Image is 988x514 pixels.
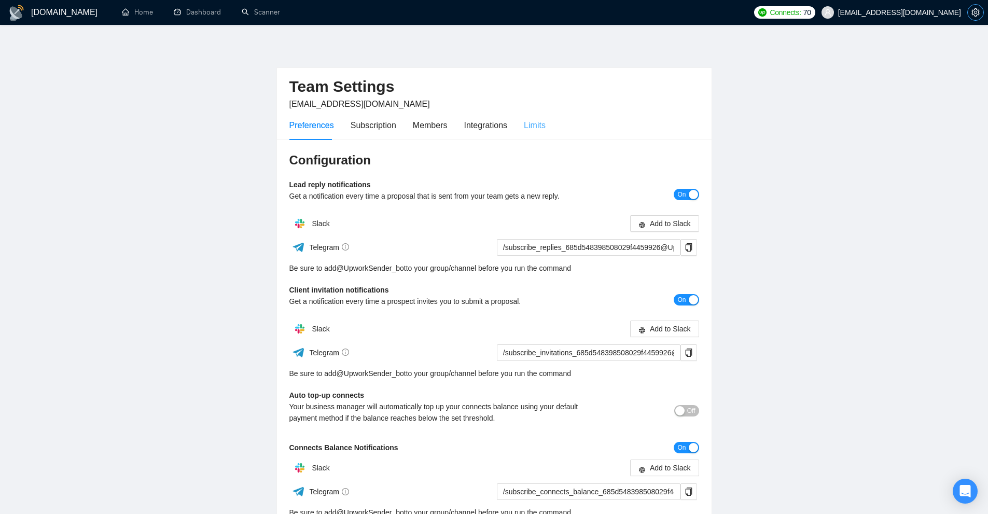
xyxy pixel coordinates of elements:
[289,76,699,98] h2: Team Settings
[680,483,697,500] button: copy
[351,119,396,132] div: Subscription
[681,488,697,496] span: copy
[8,5,25,21] img: logo
[342,243,349,251] span: info-circle
[953,479,978,504] div: Open Intercom Messenger
[967,8,984,17] a: setting
[524,119,546,132] div: Limits
[292,485,305,498] img: ww3wtPAAAAAElFTkSuQmCC
[413,119,448,132] div: Members
[638,465,646,473] span: slack
[289,368,699,379] div: Be sure to add to your group/channel before you run the command
[464,119,508,132] div: Integrations
[289,100,430,108] span: [EMAIL_ADDRESS][DOMAIN_NAME]
[289,286,389,294] b: Client invitation notifications
[680,239,697,256] button: copy
[309,488,349,496] span: Telegram
[289,391,365,399] b: Auto top-up connects
[824,9,831,16] span: user
[122,8,153,17] a: homeHome
[638,326,646,334] span: slack
[312,464,329,472] span: Slack
[342,488,349,495] span: info-circle
[650,323,691,335] span: Add to Slack
[289,213,310,234] img: hpQkSZIkSZIkSZIkSZIkSZIkSZIkSZIkSZIkSZIkSZIkSZIkSZIkSZIkSZIkSZIkSZIkSZIkSZIkSZIkSZIkSZIkSZIkSZIkS...
[289,190,597,202] div: Get a notification every time a proposal that is sent from your team gets a new reply.
[337,368,406,379] a: @UpworkSender_bot
[803,7,811,18] span: 70
[289,119,334,132] div: Preferences
[630,215,699,232] button: slackAdd to Slack
[309,349,349,357] span: Telegram
[677,442,686,453] span: On
[650,462,691,474] span: Add to Slack
[342,349,349,356] span: info-circle
[758,8,767,17] img: upwork-logo.png
[312,219,329,228] span: Slack
[289,262,699,274] div: Be sure to add to your group/channel before you run the command
[312,325,329,333] span: Slack
[677,294,686,305] span: On
[638,221,646,229] span: slack
[630,321,699,337] button: slackAdd to Slack
[174,8,221,17] a: dashboardDashboard
[289,457,310,478] img: hpQkSZIkSZIkSZIkSZIkSZIkSZIkSZIkSZIkSZIkSZIkSZIkSZIkSZIkSZIkSZIkSZIkSZIkSZIkSZIkSZIkSZIkSZIkSZIkS...
[687,405,695,416] span: Off
[630,460,699,476] button: slackAdd to Slack
[292,241,305,254] img: ww3wtPAAAAAElFTkSuQmCC
[309,243,349,252] span: Telegram
[289,318,310,339] img: hpQkSZIkSZIkSZIkSZIkSZIkSZIkSZIkSZIkSZIkSZIkSZIkSZIkSZIkSZIkSZIkSZIkSZIkSZIkSZIkSZIkSZIkSZIkSZIkS...
[289,296,597,307] div: Get a notification every time a prospect invites you to submit a proposal.
[292,346,305,359] img: ww3wtPAAAAAElFTkSuQmCC
[967,4,984,21] button: setting
[681,349,697,357] span: copy
[242,8,280,17] a: searchScanner
[289,180,371,189] b: Lead reply notifications
[681,243,697,252] span: copy
[770,7,801,18] span: Connects:
[289,152,699,169] h3: Configuration
[289,401,597,424] div: Your business manager will automatically top up your connects balance using your default payment ...
[650,218,691,229] span: Add to Slack
[289,443,398,452] b: Connects Balance Notifications
[680,344,697,361] button: copy
[337,262,406,274] a: @UpworkSender_bot
[677,189,686,200] span: On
